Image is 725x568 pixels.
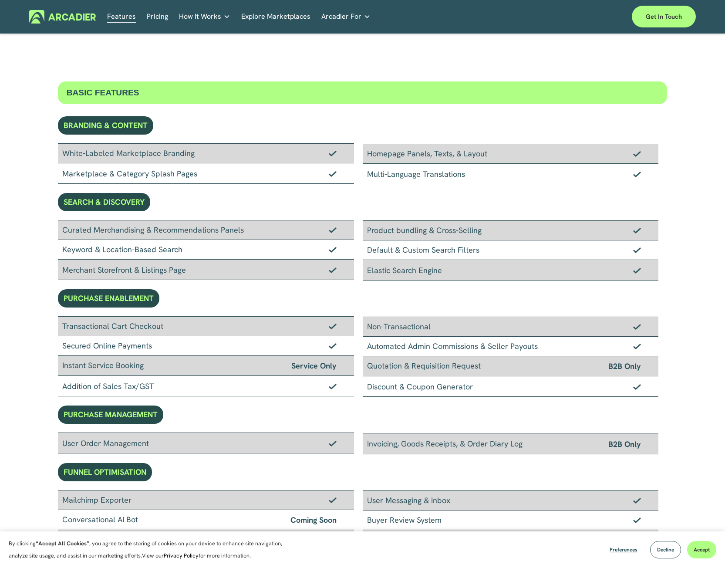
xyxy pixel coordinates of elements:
[58,240,354,260] div: Keyword & Location-Based Search
[633,171,641,177] img: Checkmark
[608,360,641,372] span: B2B Only
[633,384,641,390] img: Checkmark
[290,514,337,526] span: Coming Soon
[363,220,659,240] div: Product bundling & Cross-Selling
[58,220,354,240] div: Curated Merchandising & Recommendations Panels
[329,267,337,273] img: Checkmark
[363,490,659,511] div: User Messaging & Inbox
[58,193,150,211] div: SEARCH & DISCOVERY
[633,324,641,330] img: Checkmark
[657,546,674,553] span: Decline
[603,541,644,558] button: Preferences
[329,343,337,349] img: Checkmark
[610,546,637,553] span: Preferences
[363,317,659,337] div: Non-Transactional
[58,289,159,308] div: PURCHASE ENABLEMENT
[58,463,152,481] div: FUNNEL OPTIMISATION
[58,116,153,135] div: BRANDING & CONTENT
[329,323,337,329] img: Checkmark
[363,337,659,356] div: Automated Admin Commissions & Seller Payouts
[363,376,659,397] div: Discount & Coupon Generator
[633,517,641,523] img: Checkmark
[58,530,354,551] div: Favourite Wishlist
[58,376,354,396] div: Addition of Sales Tax/GST
[363,240,659,260] div: Default & Custom Search Filters
[633,343,641,349] img: Checkmark
[363,260,659,281] div: Elastic Search Engine
[9,538,292,562] p: By clicking , you agree to the storing of cookies on your device to enhance site navigation, anal...
[608,438,641,450] span: B2B Only
[633,247,641,253] img: Checkmark
[632,6,696,27] a: Get in touch
[363,356,659,376] div: Quotation & Requisition Request
[329,247,337,253] img: Checkmark
[363,164,659,184] div: Multi-Language Translations
[363,433,659,454] div: Invoicing, Goods Receipts, & Order Diary Log
[650,541,681,558] button: Decline
[633,151,641,157] img: Checkmark
[29,10,96,24] img: Arcadier
[58,406,163,424] div: PURCHASE MANAGEMENT
[58,490,354,510] div: Mailchimp Exporter
[363,144,659,164] div: Homepage Panels, Texts, & Layout
[329,383,337,389] img: Checkmark
[58,356,354,376] div: Instant Service Booking
[241,10,310,24] a: Explore Marketplaces
[329,150,337,156] img: Checkmark
[58,260,354,280] div: Merchant Storefront & Listings Page
[164,552,199,559] a: Privacy Policy
[633,497,641,504] img: Checkmark
[329,227,337,233] img: Checkmark
[147,10,168,24] a: Pricing
[58,433,354,453] div: User Order Management
[694,546,710,553] span: Accept
[58,143,354,163] div: White-Labeled Marketplace Branding
[329,497,337,503] img: Checkmark
[58,316,354,336] div: Transactional Cart Checkout
[329,440,337,446] img: Checkmark
[329,171,337,177] img: Checkmark
[58,510,354,530] div: Conversational AI Bot
[179,10,221,23] span: How It Works
[633,267,641,274] img: Checkmark
[321,10,371,24] a: folder dropdown
[179,10,230,24] a: folder dropdown
[633,227,641,233] img: Checkmark
[107,10,136,24] a: Features
[36,540,89,547] strong: “Accept All Cookies”
[687,541,716,558] button: Accept
[58,163,354,184] div: Marketplace & Category Splash Pages
[291,359,337,372] span: Service Only
[363,511,659,530] div: Buyer Review System
[58,336,354,356] div: Secured Online Payments
[321,10,361,23] span: Arcadier For
[58,81,668,104] div: BASIC FEATURES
